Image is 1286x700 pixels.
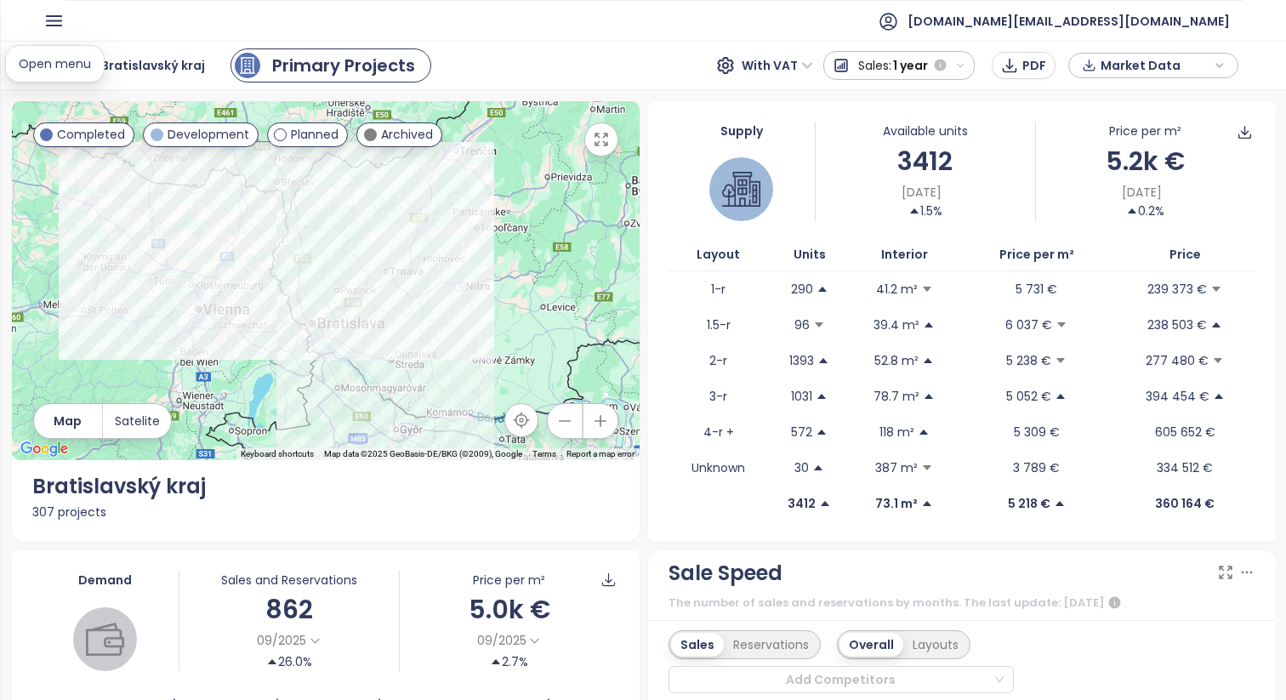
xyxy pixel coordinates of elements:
[32,571,179,589] div: Demand
[823,51,976,80] button: Sales:1 year
[923,390,935,402] span: caret-up
[1016,280,1057,299] p: 5 731 €
[669,378,770,414] td: 3-r
[490,652,528,671] div: 2.7%
[918,426,930,438] span: caret-up
[816,426,828,438] span: caret-up
[1056,319,1067,331] span: caret-down
[1210,283,1222,295] span: caret-down
[794,458,809,477] p: 30
[54,412,82,430] span: Map
[791,387,812,406] p: 1031
[816,141,1035,181] div: 3412
[908,1,1230,42] span: [DOMAIN_NAME][EMAIL_ADDRESS][DOMAIN_NAME]
[1147,280,1207,299] p: 239 373 €
[816,122,1035,140] div: Available units
[769,238,851,271] th: Units
[992,52,1056,79] button: PDF
[921,462,933,474] span: caret-down
[921,498,933,509] span: caret-up
[1055,390,1067,402] span: caret-up
[812,462,824,474] span: caret-up
[1210,319,1222,331] span: caret-up
[86,620,124,658] img: wallet
[179,589,399,629] div: 862
[230,48,431,83] a: primary
[1213,390,1225,402] span: caret-up
[908,202,942,220] div: 1.5%
[724,633,818,657] div: Reservations
[1054,498,1066,509] span: caret-up
[34,404,102,438] button: Map
[794,316,810,334] p: 96
[32,503,619,521] div: 307 projects
[669,450,770,486] td: Unknown
[1022,56,1046,75] span: PDF
[742,53,813,78] span: With VAT
[324,449,522,458] span: Map data ©2025 GeoBasis-DE/BKG (©2009), Google
[875,494,918,513] p: 73.1 m²
[241,448,314,460] button: Keyboard shortcuts
[921,283,933,295] span: caret-down
[1115,238,1255,271] th: Price
[168,125,249,144] span: Development
[923,319,935,331] span: caret-up
[791,423,812,441] p: 572
[1147,316,1207,334] p: 238 503 €
[490,656,502,668] span: caret-up
[851,238,959,271] th: Interior
[788,494,816,513] p: 3412
[1013,458,1060,477] p: 3 789 €
[1126,202,1164,220] div: 0.2%
[669,238,770,271] th: Layout
[873,387,919,406] p: 78.7 m²
[1155,423,1215,441] p: 605 652 €
[291,125,339,144] span: Planned
[816,390,828,402] span: caret-up
[873,316,919,334] p: 39.4 m²
[1036,141,1255,181] div: 5.2k €
[671,633,724,657] div: Sales
[817,283,828,295] span: caret-up
[381,125,433,144] span: Archived
[819,498,831,509] span: caret-up
[669,414,770,450] td: 4-r +
[669,307,770,343] td: 1.5-r
[902,183,942,202] span: [DATE]
[1122,183,1162,202] span: [DATE]
[669,343,770,378] td: 2-r
[115,412,160,430] span: Satelite
[879,423,914,441] p: 118 m²
[272,53,415,78] div: Primary Projects
[32,470,619,503] div: Bratislavský kraj
[669,271,770,307] td: 1-r
[1155,494,1215,513] p: 360 164 €
[5,45,105,83] div: Open menu
[1078,53,1229,78] div: button
[1146,351,1209,370] p: 277 480 €
[179,571,399,589] div: Sales and Reservations
[1157,458,1213,477] p: 334 512 €
[908,205,920,217] span: caret-up
[791,280,813,299] p: 290
[1055,355,1067,367] span: caret-down
[789,351,814,370] p: 1393
[57,125,125,144] span: Completed
[103,404,171,438] button: Satelite
[858,50,891,81] span: Sales:
[101,50,205,81] span: Bratislavský kraj
[874,351,919,370] p: 52.8 m²
[1146,387,1209,406] p: 394 454 €
[669,122,816,140] div: Supply
[959,238,1115,271] th: Price per m²
[477,631,526,650] span: 09/2025
[669,557,782,589] div: Sale Speed
[257,631,306,650] span: 09/2025
[839,633,903,657] div: Overall
[1101,53,1210,78] span: Market Data
[1008,494,1050,513] p: 5 218 €
[669,593,1255,613] div: The number of sales and reservations by months. The last update: [DATE]
[893,50,928,81] span: 1 year
[473,571,545,589] div: Price per m²
[875,458,918,477] p: 387 m²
